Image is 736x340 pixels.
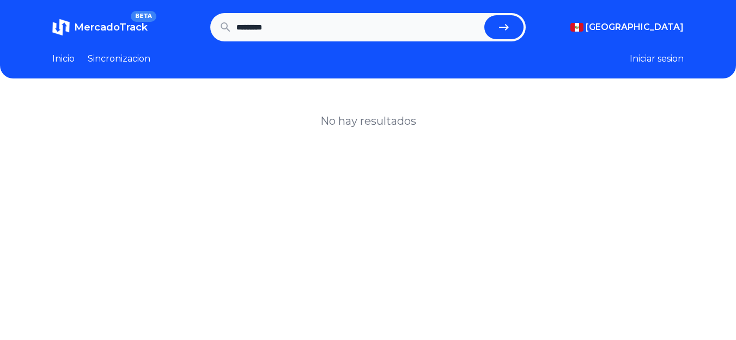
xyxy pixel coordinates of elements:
[131,11,156,22] span: BETA
[52,19,70,36] img: MercadoTrack
[52,52,75,65] a: Inicio
[630,52,684,65] button: Iniciar sesion
[52,19,148,36] a: MercadoTrackBETA
[320,113,416,129] h1: No hay resultados
[88,52,150,65] a: Sincronizacion
[570,21,684,34] button: [GEOGRAPHIC_DATA]
[74,21,148,33] span: MercadoTrack
[586,21,684,34] span: [GEOGRAPHIC_DATA]
[570,23,583,32] img: Peru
